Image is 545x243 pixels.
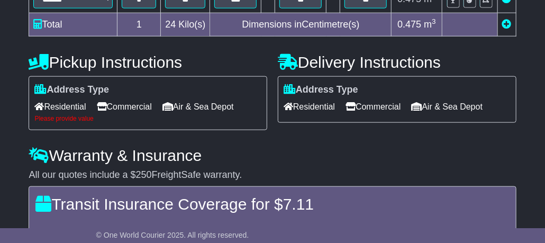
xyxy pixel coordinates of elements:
[29,53,267,71] h4: Pickup Instructions
[96,231,249,239] span: © One World Courier 2025. All rights reserved.
[117,13,161,37] td: 1
[29,147,516,164] h4: Warranty & Insurance
[136,169,152,180] span: 250
[165,19,176,30] span: 24
[97,98,152,115] span: Commercial
[29,169,516,181] div: All our quotes include a $ FreightSafe warranty.
[34,115,261,122] div: Please provide value
[346,98,401,115] span: Commercial
[284,84,358,96] label: Address Type
[432,17,436,25] sup: 3
[35,195,509,213] h4: Transit Insurance Coverage for $
[29,13,117,37] td: Total
[161,13,210,37] td: Kilo(s)
[210,13,392,37] td: Dimensions in Centimetre(s)
[162,98,234,115] span: Air & Sea Depot
[397,19,421,30] span: 0.475
[34,84,109,96] label: Address Type
[34,98,86,115] span: Residential
[502,19,512,30] a: Add new item
[283,195,314,213] span: 7.11
[424,19,436,30] span: m
[284,98,335,115] span: Residential
[278,53,516,71] h4: Delivery Instructions
[411,98,483,115] span: Air & Sea Depot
